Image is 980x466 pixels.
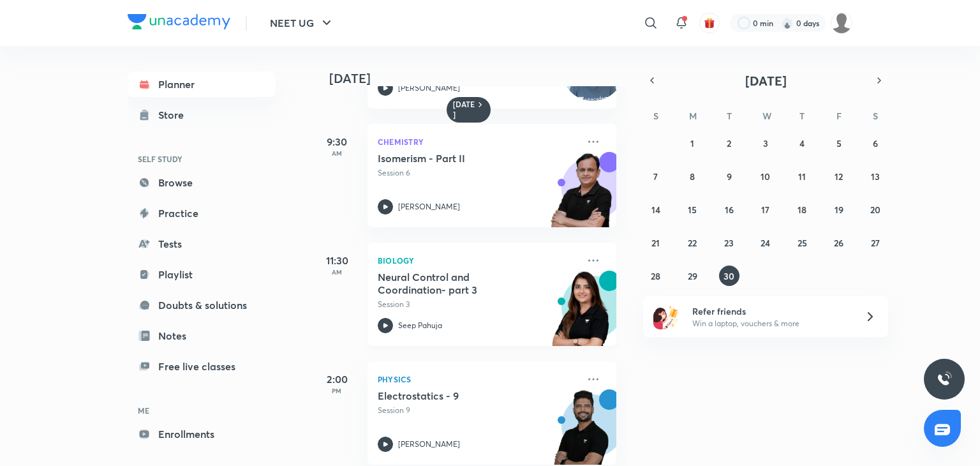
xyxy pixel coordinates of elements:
img: Company Logo [128,14,230,29]
button: September 24, 2025 [755,232,776,253]
abbr: September 4, 2025 [799,137,805,149]
button: September 29, 2025 [682,266,702,286]
abbr: September 9, 2025 [727,170,732,183]
p: Session 6 [378,167,578,179]
img: streak [781,17,794,29]
p: [PERSON_NAME] [398,82,460,94]
abbr: September 1, 2025 [690,137,694,149]
a: Free live classes [128,354,276,379]
abbr: Saturday [873,110,878,122]
abbr: September 25, 2025 [798,237,807,249]
abbr: September 14, 2025 [651,204,660,216]
p: PM [311,387,362,395]
p: Physics [378,372,578,387]
p: Session 9 [378,405,578,416]
p: AM [311,268,362,276]
button: September 25, 2025 [792,232,812,253]
span: [DATE] [745,72,787,89]
button: September 11, 2025 [792,166,812,186]
h5: Electrostatics - 9 [378,389,537,402]
button: September 10, 2025 [755,166,776,186]
button: September 19, 2025 [829,199,849,220]
img: unacademy [546,152,616,240]
button: September 16, 2025 [719,199,739,220]
p: [PERSON_NAME] [398,201,460,213]
abbr: Monday [689,110,697,122]
h6: [DATE] [453,100,475,120]
a: Practice [128,200,276,226]
a: Doubts & solutions [128,292,276,318]
abbr: Sunday [653,110,658,122]
a: Browse [128,170,276,195]
abbr: September 24, 2025 [761,237,770,249]
abbr: September 23, 2025 [724,237,734,249]
img: unacademy [546,271,616,359]
abbr: Friday [836,110,842,122]
abbr: September 10, 2025 [761,170,770,183]
abbr: September 21, 2025 [651,237,660,249]
abbr: September 13, 2025 [871,170,880,183]
p: Win a laptop, vouchers & more [692,318,849,329]
h5: Isomerism - Part II [378,152,537,165]
h5: 11:30 [311,253,362,268]
button: September 1, 2025 [682,133,702,153]
img: ttu [937,372,952,387]
h6: SELF STUDY [128,148,276,170]
abbr: September 12, 2025 [835,170,843,183]
h4: [DATE] [329,71,629,86]
button: September 7, 2025 [646,166,666,186]
abbr: September 7, 2025 [653,170,658,183]
button: September 9, 2025 [719,166,739,186]
abbr: September 6, 2025 [873,137,878,149]
button: September 21, 2025 [646,232,666,253]
button: September 28, 2025 [646,266,666,286]
button: [DATE] [661,71,870,89]
p: Session 3 [378,299,578,310]
button: September 18, 2025 [792,199,812,220]
button: September 26, 2025 [829,232,849,253]
button: avatar [699,13,720,33]
button: September 3, 2025 [755,133,776,153]
a: Tests [128,231,276,257]
img: avatar [704,17,715,29]
button: September 8, 2025 [682,166,702,186]
button: September 27, 2025 [865,232,886,253]
abbr: September 26, 2025 [834,237,843,249]
button: September 14, 2025 [646,199,666,220]
div: Store [158,107,191,123]
a: Store [128,102,276,128]
abbr: September 22, 2025 [688,237,697,249]
abbr: Wednesday [762,110,771,122]
button: September 15, 2025 [682,199,702,220]
a: Notes [128,323,276,349]
abbr: Thursday [799,110,805,122]
abbr: Tuesday [727,110,732,122]
h6: ME [128,400,276,421]
p: AM [311,149,362,157]
button: September 12, 2025 [829,166,849,186]
abbr: September 29, 2025 [688,270,697,282]
abbr: September 20, 2025 [870,204,880,216]
abbr: September 17, 2025 [761,204,769,216]
h5: Neural Control and Coordination- part 3 [378,271,537,296]
button: September 22, 2025 [682,232,702,253]
button: September 20, 2025 [865,199,886,220]
abbr: September 5, 2025 [836,137,842,149]
p: Biology [378,253,578,268]
button: September 13, 2025 [865,166,886,186]
abbr: September 19, 2025 [835,204,843,216]
a: Playlist [128,262,276,287]
button: September 4, 2025 [792,133,812,153]
button: September 2, 2025 [719,133,739,153]
abbr: September 2, 2025 [727,137,731,149]
a: Planner [128,71,276,97]
abbr: September 3, 2025 [763,137,768,149]
p: [PERSON_NAME] [398,439,460,450]
button: September 6, 2025 [865,133,886,153]
p: Seep Pahuja [398,320,442,331]
button: September 17, 2025 [755,199,776,220]
img: referral [653,304,679,329]
abbr: September 27, 2025 [871,237,880,249]
abbr: September 16, 2025 [725,204,734,216]
abbr: September 8, 2025 [690,170,695,183]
